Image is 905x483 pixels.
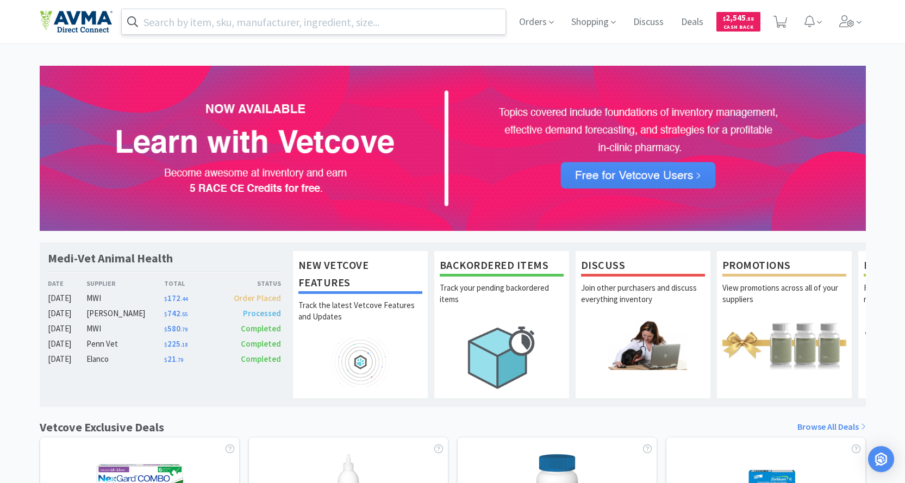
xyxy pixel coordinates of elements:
[234,293,281,303] span: Order Placed
[677,17,708,27] a: Deals
[48,292,282,305] a: [DATE]MWI$172.44Order Placed
[722,320,846,369] img: hero_promotions.png
[746,15,754,22] span: . 58
[86,307,164,320] div: [PERSON_NAME]
[723,12,754,23] span: 2,545
[48,337,282,350] a: [DATE]Penn Vet$225.18Completed
[434,250,570,398] a: Backordered ItemsTrack your pending backordered items
[298,299,422,337] p: Track the latest Vetcove Features and Updates
[243,308,281,318] span: Processed
[298,256,422,294] h1: New Vetcove Features
[48,322,282,335] a: [DATE]MWI$580.79Completed
[716,7,760,36] a: $2,545.58Cash Back
[797,420,866,434] a: Browse All Deals
[241,323,281,334] span: Completed
[629,17,668,27] a: Discuss
[176,356,183,363] span: . 79
[164,278,223,288] div: Total
[716,250,852,398] a: PromotionsView promotions across all of your suppliers
[164,326,167,333] span: $
[40,418,164,437] h1: Vetcove Exclusive Deals
[48,353,282,366] a: [DATE]Elanco$21.79Completed
[164,338,188,349] span: 225
[48,337,87,350] div: [DATE]
[868,446,894,472] div: Open Intercom Messenger
[40,10,113,33] img: e4e33dab9f054f5782a47901c742baa9_102.png
[164,308,188,318] span: 742
[298,337,422,387] img: hero_feature_roadmap.png
[241,338,281,349] span: Completed
[164,341,167,348] span: $
[86,278,164,288] div: Supplier
[122,9,506,34] input: Search by item, sku, manufacturer, ingredient, size...
[48,307,282,320] a: [DATE][PERSON_NAME]$742.55Processed
[241,354,281,364] span: Completed
[48,278,87,288] div: Date
[48,307,87,320] div: [DATE]
[723,15,726,22] span: $
[164,296,167,303] span: $
[86,292,164,305] div: MWI
[440,256,564,277] h1: Backordered Items
[48,292,87,305] div: [DATE]
[48,250,173,266] h1: Medi-Vet Animal Health
[223,278,282,288] div: Status
[581,320,705,369] img: hero_discuss.png
[180,311,188,318] span: . 55
[581,282,705,320] p: Join other purchasers and discuss everything inventory
[164,293,188,303] span: 172
[86,337,164,350] div: Penn Vet
[40,66,866,231] img: 72e902af0f5a4fbaa8a378133742b35d.png
[292,250,428,398] a: New Vetcove FeaturesTrack the latest Vetcove Features and Updates
[164,354,183,364] span: 21
[180,326,188,333] span: . 79
[722,282,846,320] p: View promotions across all of your suppliers
[581,256,705,277] h1: Discuss
[86,353,164,366] div: Elanco
[180,296,188,303] span: . 44
[575,250,711,398] a: DiscussJoin other purchasers and discuss everything inventory
[164,323,188,334] span: 580
[164,311,167,318] span: $
[164,356,167,363] span: $
[86,322,164,335] div: MWI
[48,322,87,335] div: [DATE]
[722,256,846,277] h1: Promotions
[48,353,87,366] div: [DATE]
[440,320,564,394] img: hero_backorders.png
[723,24,754,32] span: Cash Back
[180,341,188,348] span: . 18
[440,282,564,320] p: Track your pending backordered items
